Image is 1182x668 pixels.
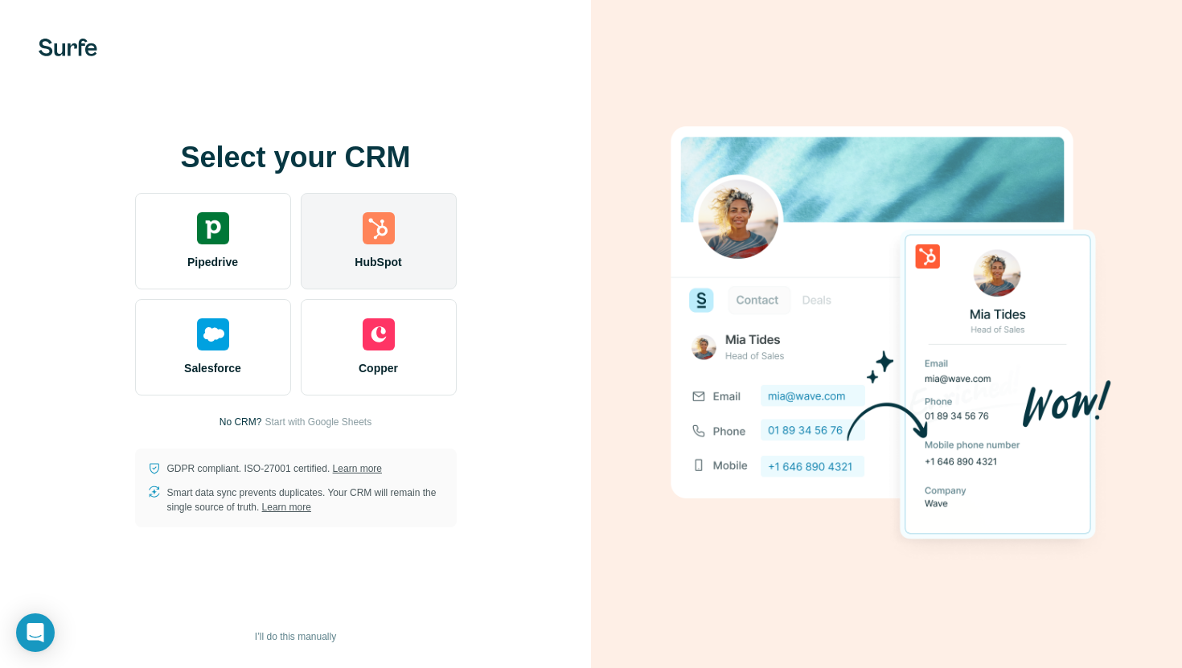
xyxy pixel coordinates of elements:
[355,254,401,270] span: HubSpot
[363,212,395,244] img: hubspot's logo
[135,141,457,174] h1: Select your CRM
[184,360,241,376] span: Salesforce
[16,613,55,652] div: Open Intercom Messenger
[197,318,229,350] img: salesforce's logo
[187,254,238,270] span: Pipedrive
[244,625,347,649] button: I’ll do this manually
[255,629,336,644] span: I’ll do this manually
[197,212,229,244] img: pipedrive's logo
[359,360,398,376] span: Copper
[662,101,1112,568] img: HUBSPOT image
[220,415,262,429] p: No CRM?
[167,461,382,476] p: GDPR compliant. ISO-27001 certified.
[265,415,371,429] button: Start with Google Sheets
[333,463,382,474] a: Learn more
[262,502,311,513] a: Learn more
[39,39,97,56] img: Surfe's logo
[363,318,395,350] img: copper's logo
[167,486,444,514] p: Smart data sync prevents duplicates. Your CRM will remain the single source of truth.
